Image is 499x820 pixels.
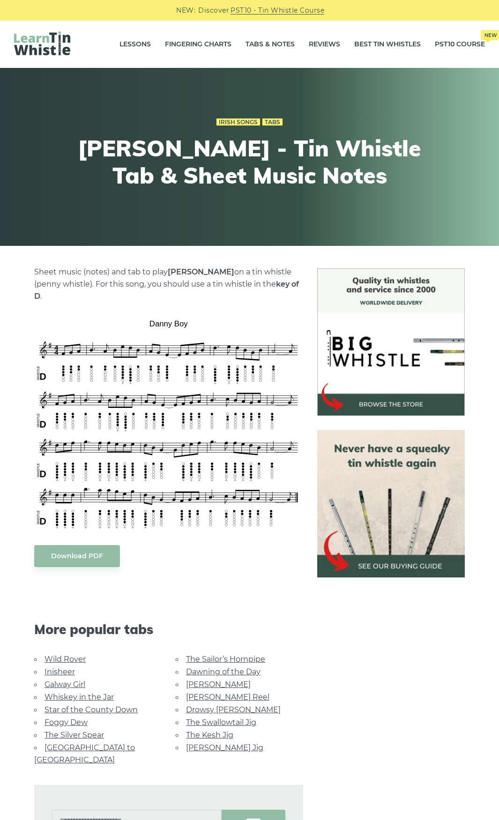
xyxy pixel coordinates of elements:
[186,680,251,689] a: [PERSON_NAME]
[186,718,256,727] a: The Swallowtail Jig
[45,705,138,714] a: Star of the County Down
[317,268,465,416] img: BigWhistle Tin Whistle Store
[246,33,295,56] a: Tabs & Notes
[435,33,485,56] a: PST10 CourseNew
[186,693,269,702] a: [PERSON_NAME] Reel
[262,118,283,126] a: Tabs
[168,267,234,276] strong: [PERSON_NAME]
[186,731,233,739] a: The Kesh Jig
[186,705,281,714] a: Drowsy [PERSON_NAME]
[186,667,261,676] a: Dawning of the Day
[317,430,465,577] img: tin whistle buying guide
[45,718,88,727] a: Foggy Dew
[45,693,114,702] a: Whiskey in the Jar
[309,33,340,56] a: Reviews
[186,743,263,752] a: [PERSON_NAME] Jig
[119,33,151,56] a: Lessons
[34,743,135,764] a: [GEOGRAPHIC_DATA] to [GEOGRAPHIC_DATA]
[216,118,260,126] a: Irish Songs
[34,621,303,637] span: More popular tabs
[34,317,303,531] img: Danny Boy Tin Whistle Tab & Sheet Music
[186,655,265,664] a: The Sailor’s Hornpipe
[45,667,75,676] a: Inisheer
[354,33,421,56] a: Best Tin Whistles
[14,31,70,55] img: LearnTinWhistle.com
[34,266,303,303] p: Sheet music (notes) and tab to play on a tin whistle (penny whistle). For this song, you should u...
[165,33,231,56] a: Fingering Charts
[45,731,104,739] a: The Silver Spear
[77,135,422,189] h1: [PERSON_NAME] - Tin Whistle Tab & Sheet Music Notes
[34,545,120,567] a: Download PDF
[45,680,85,689] a: Galway Girl
[45,655,86,664] a: Wild Rover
